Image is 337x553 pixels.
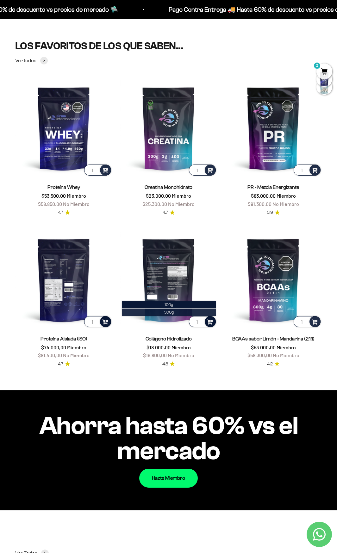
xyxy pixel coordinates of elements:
[63,201,90,207] span: No Miembro
[251,344,276,350] span: $53.000,00
[58,209,70,216] a: 4.74.7 de 5.0 estrellas
[58,209,63,216] span: 4.7
[273,352,299,358] span: No Miembro
[165,302,173,307] span: 100g
[172,193,191,199] span: Miembro
[248,201,271,207] span: $91.300,00
[145,184,192,190] a: Creatina Monohidrato
[38,201,62,207] span: $58.850,00
[163,209,168,216] span: 4.7
[58,361,63,368] span: 4.7
[277,344,296,350] span: Miembro
[277,193,296,199] span: Miembro
[38,352,62,358] span: $81.400,00
[67,193,86,199] span: Miembro
[247,184,299,190] a: PR - Mezcla Energizante
[168,201,195,207] span: No Miembro
[41,193,66,199] span: $53.500,00
[142,201,167,207] span: $25.300,00
[15,57,48,65] a: Ver todos
[172,344,191,350] span: Miembro
[247,352,272,358] span: $58.300,00
[267,209,280,216] a: 3.93.9 de 5.0 estrellas
[164,310,174,315] span: 300g
[146,336,192,341] a: Colágeno Hidrolizado
[41,344,66,350] span: $74.000,00
[15,57,36,65] span: Ver todos
[120,231,217,328] img: Colágeno Hidrolizado
[272,201,299,207] span: No Miembro
[139,469,198,488] a: Hazte Miembro
[316,69,332,75] a: 2
[168,352,194,358] span: No Miembro
[163,209,175,216] a: 4.74.7 de 5.0 estrellas
[146,193,171,199] span: $23.000,00
[162,361,175,368] a: 4.84.8 de 5.0 estrellas
[162,361,168,368] span: 4.8
[313,62,321,69] mark: 2
[47,184,80,190] a: Proteína Whey
[41,336,87,341] a: Proteína Aislada (ISO)
[15,40,183,51] split-lines: LOS FAVORITOS DE LOS QUE SABEN...
[15,413,322,464] impact-text: Ahorra hasta 60% vs el mercado
[267,361,279,368] a: 4.24.2 de 5.0 estrellas
[67,344,86,350] span: Miembro
[147,344,171,350] span: $18.000,00
[63,352,90,358] span: No Miembro
[143,352,167,358] span: $19.800,00
[15,231,112,328] img: Proteína Aislada (ISO)
[267,209,273,216] span: 3.9
[267,361,273,368] span: 4.2
[251,193,276,199] span: $83.000,00
[58,361,70,368] a: 4.74.7 de 5.0 estrellas
[232,336,315,341] a: BCAAs sabor Limón - Mandarina (2:1:1)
